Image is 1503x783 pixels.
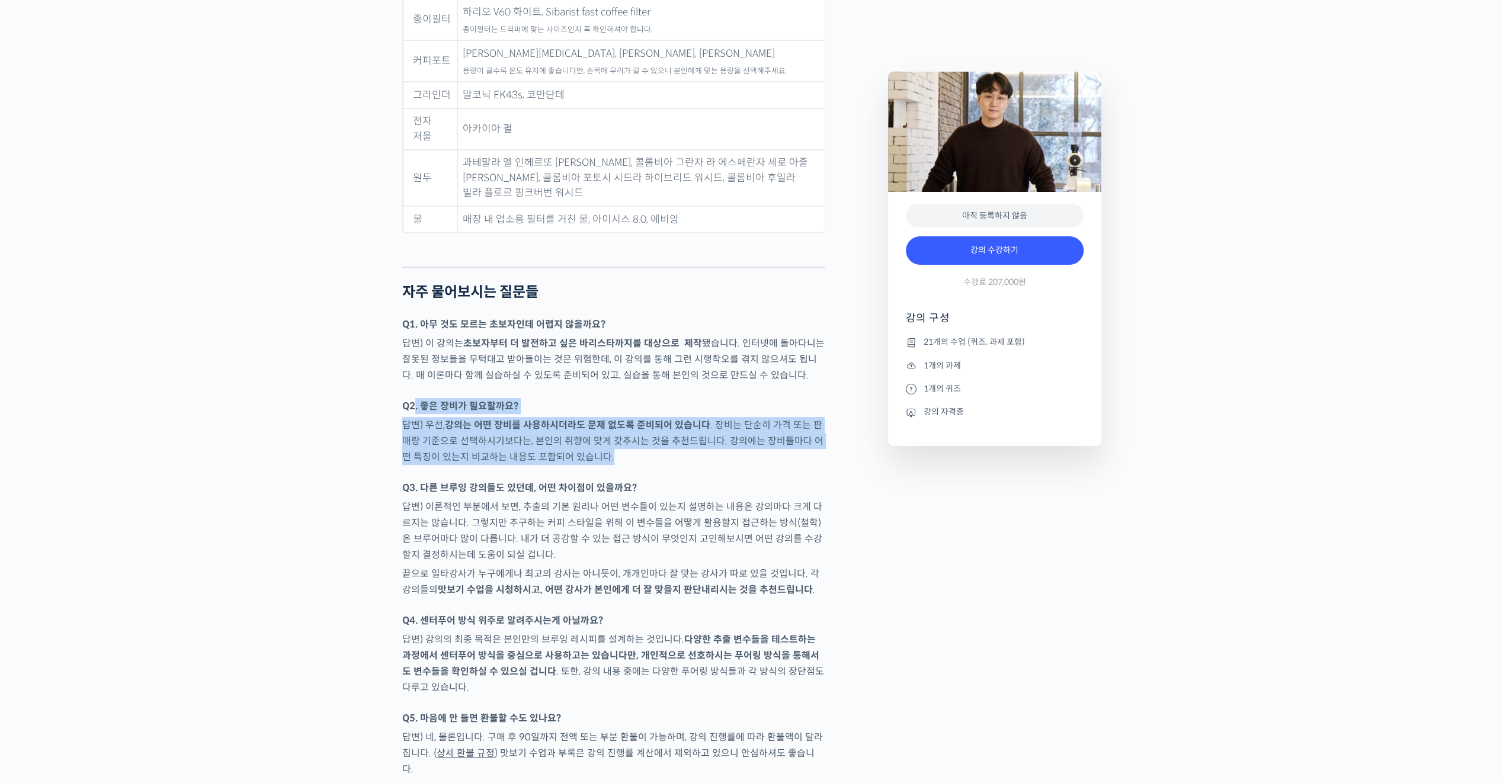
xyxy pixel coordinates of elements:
[402,400,518,412] strong: Q2. 좋은 장비가 필요할까요?
[402,283,539,301] strong: 자주 물어보시는 질문들
[445,419,710,431] strong: 강의는 어떤 장비를 사용하시더라도 문제 없도록 준비되어 있습니다
[402,482,637,494] strong: Q3. 다른 브루잉 강의들도 있던데, 어떤 차이점이 있을까요?
[906,311,1084,335] h4: 강의 구성
[78,376,153,405] a: 대화
[402,417,825,465] p: 답변) 우선, . 장비는 단순히 가격 또는 판매량 기준으로 선택하시기보다는, 본인의 취향에 맞게 갖추시는 것을 추천드립니다. 강의에는 장비들마다 어떤 특징이 있는지 비교하는 ...
[402,614,603,627] strong: Q4. 센터푸어 방식 위주로 알려주시는게 아닐까요?
[457,206,825,232] td: 매장 내 업소용 필터를 거친 물, 아이시스 8.0, 에비앙
[463,25,652,34] sub: 종이필터는 드리퍼에 맞는 사이즈인지 꼭 확인하셔야 합니다.
[457,82,825,108] td: 말코닉 EK43s, 코만단테
[402,631,825,695] p: 답변) 강의의 최종 목적은 본인만의 브루잉 레시피를 설계하는 것입니다. . 또한, 강의 내용 중에는 다양한 푸어링 방식들과 각 방식의 장단점도 다루고 있습니다.
[183,393,197,403] span: 설정
[906,204,1084,228] div: 아직 등록하지 않음
[457,108,825,150] td: 아카이아 펄
[402,318,605,330] strong: Q1. 아무 것도 모르는 초보자인데 어렵지 않을까요?
[153,376,227,405] a: 설정
[402,566,825,598] p: 끝으로 일타강사가 누구에게나 최고의 강사는 아니듯이, 개개인마다 잘 맞는 강사가 따로 있을 것입니다. 각 강의들의 .
[403,150,457,207] td: 원두
[402,633,819,678] strong: 다양한 추출 변수들을 테스트하는 과정에서 센터푸어 방식을 중심으로 사용하고는 있습니다만, 개인적으로 선호하시는 푸어링 방식을 통해서도 변수들을 확인하실 수 있으실 겁니다
[437,747,495,759] a: 상세 환불 규정
[906,236,1084,265] a: 강의 수강하기
[906,405,1084,419] li: 강의 자격증
[37,393,44,403] span: 홈
[402,729,825,777] p: 답변) 네, 물론입니다. 구매 후 90일까지 전액 또는 부분 환불이 가능하며, 강의 진행률에 따라 환불액이 달라집니다. ( ) 맛보기 수업과 부록은 강의 진행률 계산에서 제외...
[906,335,1084,349] li: 21개의 수업 (퀴즈, 과제 포함)
[463,337,702,349] strong: 초보자부터 더 발전하고 싶은 바리스타까지를 대상으로 제작
[403,40,457,82] td: 커피포트
[963,277,1026,288] span: 수강료 207,000원
[438,583,813,596] strong: 맛보기 수업을 시청하시고, 어떤 강사가 본인에게 더 잘 맞을지 판단내리시는 것을 추천드립니다
[108,394,123,403] span: 대화
[403,108,457,150] td: 전자 저울
[4,376,78,405] a: 홈
[457,150,825,207] td: 과테말라 엘 인헤르또 [PERSON_NAME], 콜롬비아 그란자 라 에스페란자 세로 아줄 [PERSON_NAME], 콜롬비아 포토시 시드라 하이브리드 워시드, 콜롬비아 후일라...
[402,335,825,383] p: 답변) 이 강의는 됐습니다. 인터넷에 돌아다니는 잘못된 정보들을 무턱대고 받아들이는 것은 위험한데, 이 강의를 통해 그런 시행착오를 겪지 않으셔도 됩니다. 매 이론마다 함께 ...
[403,82,457,108] td: 그라인더
[403,206,457,232] td: 물
[457,40,825,82] td: [PERSON_NAME][MEDICAL_DATA], [PERSON_NAME], [PERSON_NAME]
[402,499,825,563] p: 답변) 이론적인 부분에서 보면, 추출의 기본 원리나 어떤 변수들이 있는지 설명하는 내용은 강의마다 크게 다르지는 않습니다. 그렇지만 추구하는 커피 스타일을 위해 이 변수들을 ...
[402,712,561,724] strong: Q5. 마음에 안 들면 환불할 수도 있나요?
[906,381,1084,396] li: 1개의 퀴즈
[463,66,787,76] sub: 용량이 클수록 온도 유지에 좋습니다만, 손목에 무리가 갈 수 있으니 본인에게 맞는 용량을 선택해주세요.
[906,358,1084,373] li: 1개의 과제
